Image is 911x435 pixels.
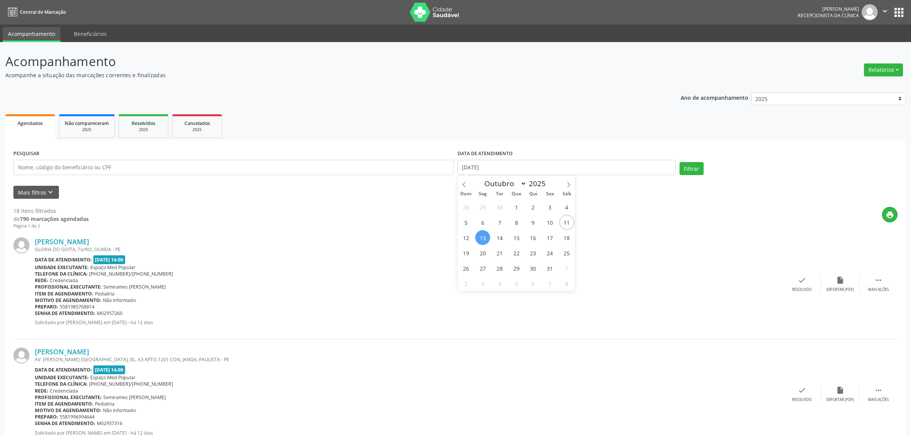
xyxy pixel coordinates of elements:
[35,414,58,420] b: Preparo:
[35,347,89,356] a: [PERSON_NAME]
[458,160,676,175] input: Selecione um intervalo
[68,27,112,41] a: Beneficiários
[475,215,490,230] span: Outubro 6, 2025
[826,397,854,403] div: Exportar (PDF)
[35,374,89,381] b: Unidade executante:
[13,223,89,229] div: Página 1 de 2
[184,120,210,127] span: Cancelados
[35,407,101,414] b: Motivo de agendamento:
[90,264,135,271] span: Espaço Med Popular
[13,207,89,215] div: 18 itens filtrados
[13,148,39,160] label: PESQUISAR
[878,4,892,20] button: 
[543,215,557,230] span: Outubro 10, 2025
[65,127,109,133] div: 2025
[874,276,883,284] i: 
[868,397,889,403] div: Mais ações
[492,276,507,291] span: Novembro 4, 2025
[65,120,109,127] span: Não compareceram
[458,192,474,196] span: Dom
[509,261,524,276] span: Outubro 29, 2025
[13,160,454,175] input: Nome, código do beneficiário ou CPF
[798,12,859,19] span: Recepcionista da clínica
[35,297,101,304] b: Motivo de agendamento:
[492,245,507,260] span: Outubro 21, 2025
[97,310,122,317] span: M02957260
[5,71,636,79] p: Acompanhe a situação das marcações correntes e finalizadas
[526,230,541,245] span: Outubro 16, 2025
[525,192,542,196] span: Qui
[874,386,883,394] i: 
[492,200,507,214] span: Setembro 30, 2025
[35,356,783,363] div: AV. [PERSON_NAME] [GEOGRAPHIC_DATA], BL. A3 APTO.1201 CON, JANGA, PAULISTA - PE
[491,192,508,196] span: Ter
[35,401,93,407] b: Item de agendamento:
[836,276,844,284] i: insert_drive_file
[543,200,557,214] span: Outubro 3, 2025
[559,245,574,260] span: Outubro 25, 2025
[5,52,636,71] p: Acompanhamento
[526,179,552,188] input: Year
[95,401,114,407] span: Pediatria
[868,287,889,292] div: Mais ações
[13,186,59,199] button: Mais filtroskeyboard_arrow_down
[93,255,125,264] span: [DATE] 14:00
[35,394,102,401] b: Profissional executante:
[3,27,60,42] a: Acompanhamento
[526,200,541,214] span: Outubro 2, 2025
[103,297,136,304] span: Não informado
[458,261,473,276] span: Outubro 26, 2025
[508,192,525,196] span: Qua
[509,215,524,230] span: Outubro 8, 2025
[458,245,473,260] span: Outubro 19, 2025
[132,120,155,127] span: Resolvidos
[826,287,854,292] div: Exportar (PDF)
[559,200,574,214] span: Outubro 4, 2025
[475,200,490,214] span: Setembro 29, 2025
[509,245,524,260] span: Outubro 22, 2025
[475,245,490,260] span: Outubro 20, 2025
[13,215,89,223] div: de
[559,230,574,245] span: Outubro 18, 2025
[124,127,163,133] div: 2025
[681,93,748,102] p: Ano de acompanhamento
[886,211,894,219] i: print
[50,277,78,284] span: Credenciada
[5,6,66,18] a: Central de Marcação
[35,256,92,263] b: Data de atendimento:
[458,148,513,160] label: DATA DE ATENDIMENTO
[35,277,48,284] b: Rede:
[35,246,783,253] div: GLORIA DO GOITA, 7a/RO, OLINDA - PE
[89,381,173,387] span: [PHONE_NUMBER]/[PHONE_NUMBER]
[178,127,216,133] div: 2025
[792,397,812,403] div: Resolvido
[475,261,490,276] span: Outubro 27, 2025
[95,291,114,297] span: Pediatria
[60,414,95,420] span: 5581996994644
[93,365,125,374] span: [DATE] 14:00
[543,245,557,260] span: Outubro 24, 2025
[458,276,473,291] span: Novembro 2, 2025
[35,319,783,326] p: Solicitado por [PERSON_NAME] em [DATE] - há 12 dias
[103,394,166,401] span: Semirames [PERSON_NAME]
[35,367,92,373] b: Data de atendimento:
[97,420,122,427] span: M02957316
[836,386,844,394] i: insert_drive_file
[881,7,889,15] i: 
[559,276,574,291] span: Novembro 8, 2025
[798,6,859,12] div: [PERSON_NAME]
[20,215,89,222] strong: 790 marcações agendadas
[509,276,524,291] span: Novembro 5, 2025
[680,162,704,175] button: Filtrar
[46,188,55,196] i: keyboard_arrow_down
[458,230,473,245] span: Outubro 12, 2025
[526,215,541,230] span: Outubro 9, 2025
[89,271,173,277] span: [PHONE_NUMBER]/[PHONE_NUMBER]
[882,207,898,222] button: print
[543,230,557,245] span: Outubro 17, 2025
[543,261,557,276] span: Outubro 31, 2025
[798,386,806,394] i: check
[559,215,574,230] span: Outubro 11, 2025
[475,276,490,291] span: Novembro 3, 2025
[458,215,473,230] span: Outubro 5, 2025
